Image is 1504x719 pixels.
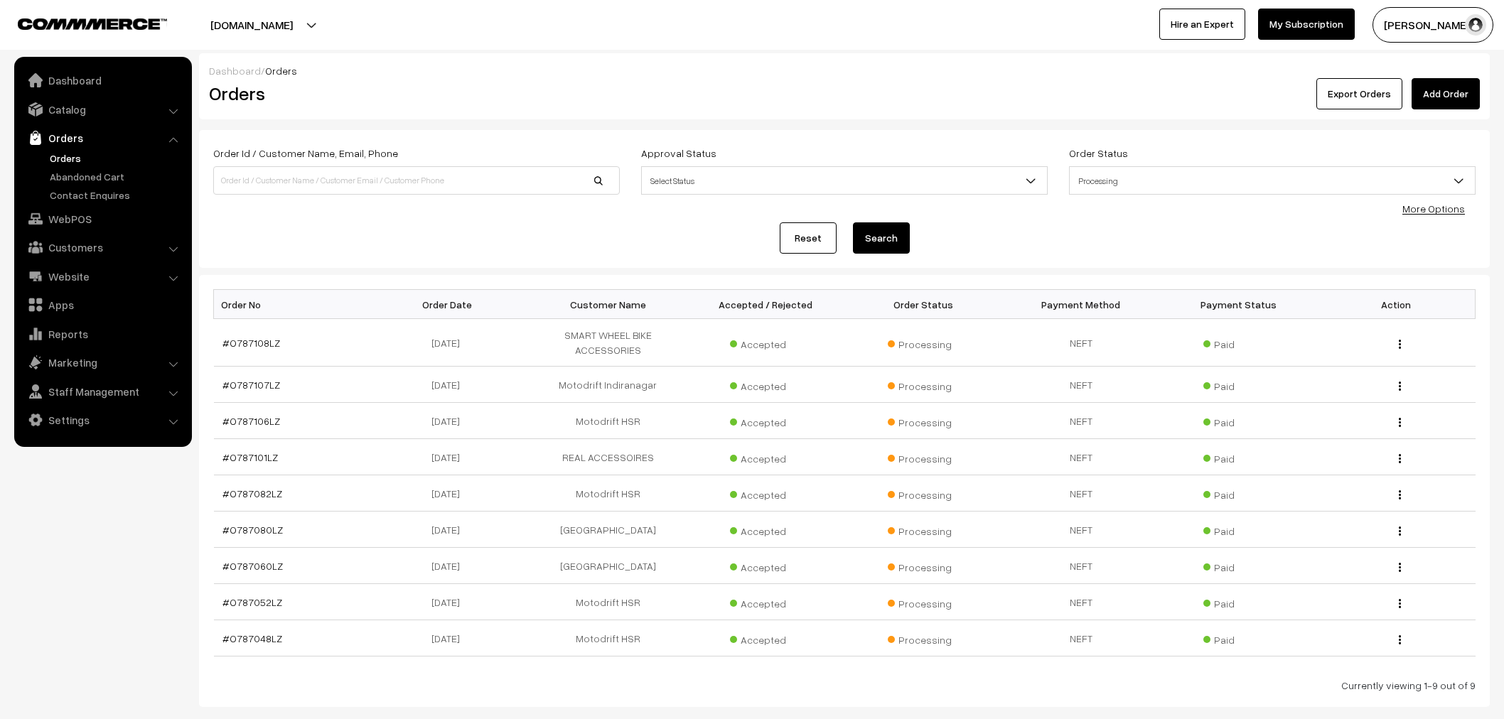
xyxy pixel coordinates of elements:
a: #O787048LZ [222,632,282,644]
td: Motodrift HSR [529,620,687,656]
a: Hire an Expert [1159,9,1245,40]
td: NEFT [1002,620,1160,656]
span: Accepted [730,448,801,466]
span: Accepted [730,556,801,575]
a: #O787052LZ [222,596,282,608]
span: Accepted [730,375,801,394]
td: REAL ACCESSOIRES [529,439,687,475]
td: [DATE] [371,548,529,584]
a: Settings [18,407,187,433]
th: Payment Status [1160,290,1318,319]
label: Order Id / Customer Name, Email, Phone [213,146,398,161]
a: Dashboard [209,65,261,77]
a: #O787082LZ [222,487,282,499]
img: Menu [1399,490,1401,499]
a: Website [18,264,187,289]
td: [DATE] [371,319,529,367]
a: Apps [18,292,187,318]
a: #O787101LZ [222,451,278,463]
img: Menu [1399,340,1401,349]
td: Motodrift Indiranagar [529,367,687,403]
button: [DOMAIN_NAME] [161,7,343,43]
th: Order Date [371,290,529,319]
img: COMMMERCE [18,18,167,29]
a: COMMMERCE [18,14,142,31]
a: My Subscription [1258,9,1355,40]
span: Accepted [730,411,801,430]
span: Select Status [641,166,1048,195]
span: Select Status [642,168,1047,193]
span: Paid [1203,333,1274,352]
td: [DATE] [371,439,529,475]
img: Menu [1399,382,1401,391]
button: [PERSON_NAME] [1373,7,1493,43]
td: NEFT [1002,475,1160,512]
td: [DATE] [371,584,529,620]
a: Reset [780,222,837,254]
img: Menu [1399,599,1401,608]
th: Accepted / Rejected [687,290,844,319]
span: Paid [1203,411,1274,430]
td: Motodrift HSR [529,403,687,439]
th: Action [1318,290,1476,319]
span: Paid [1203,593,1274,611]
span: Paid [1203,448,1274,466]
span: Processing [1069,166,1476,195]
a: Orders [46,151,187,166]
span: Accepted [730,484,801,502]
button: Export Orders [1316,78,1402,109]
span: Paid [1203,556,1274,575]
th: Payment Method [1002,290,1160,319]
a: #O787080LZ [222,524,283,536]
span: Processing [888,629,959,647]
h2: Orders [209,82,618,104]
th: Order No [214,290,372,319]
td: NEFT [1002,403,1160,439]
img: Menu [1399,526,1401,536]
a: #O787107LZ [222,379,280,391]
span: Paid [1203,629,1274,647]
span: Processing [888,375,959,394]
th: Order Status [844,290,1002,319]
span: Accepted [730,629,801,647]
a: #O787106LZ [222,415,280,427]
td: NEFT [1002,319,1160,367]
img: Menu [1399,418,1401,427]
a: Dashboard [18,67,187,93]
td: [DATE] [371,367,529,403]
td: [DATE] [371,512,529,548]
td: Motodrift HSR [529,584,687,620]
img: Menu [1399,563,1401,572]
a: #O787060LZ [222,560,283,572]
th: Customer Name [529,290,687,319]
img: Menu [1399,454,1401,463]
span: Paid [1203,520,1274,539]
td: [DATE] [371,403,529,439]
a: Catalog [18,97,187,122]
div: Currently viewing 1-9 out of 9 [213,678,1476,693]
a: #O787108LZ [222,337,280,349]
td: NEFT [1002,584,1160,620]
span: Processing [888,556,959,575]
div: / [209,63,1480,78]
label: Approval Status [641,146,716,161]
span: Paid [1203,484,1274,502]
img: user [1465,14,1486,36]
img: Menu [1399,635,1401,644]
button: Search [853,222,910,254]
a: Reports [18,321,187,347]
td: [GEOGRAPHIC_DATA] [529,548,687,584]
span: Accepted [730,333,801,352]
td: [DATE] [371,620,529,656]
td: Motodrift HSR [529,475,687,512]
span: Accepted [730,520,801,539]
td: SMART WHEEL BIKE ACCESSORIES [529,319,687,367]
span: Processing [888,520,959,539]
a: WebPOS [18,206,187,232]
span: Processing [888,593,959,611]
a: Staff Management [18,379,187,404]
span: Processing [888,411,959,430]
a: Customers [18,234,187,260]
a: More Options [1402,202,1465,215]
a: Marketing [18,350,187,375]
